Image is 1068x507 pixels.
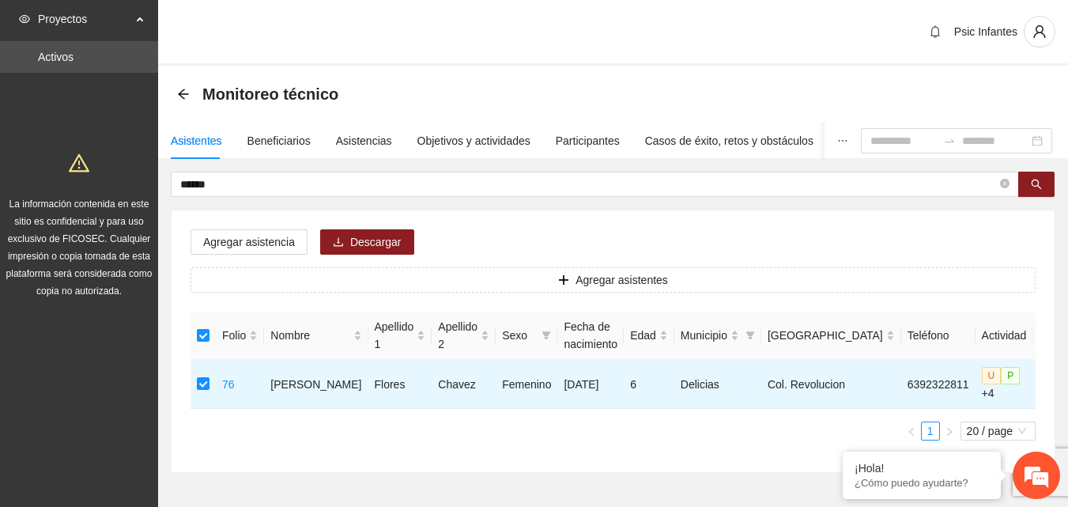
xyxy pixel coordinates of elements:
span: Edad [630,327,656,344]
div: Page Size [960,422,1036,441]
span: U [982,367,1002,384]
span: Psic Infantes [954,25,1017,38]
th: Colonia [761,312,901,360]
span: to [943,134,956,147]
th: Edad [624,312,674,360]
td: Delicias [674,360,761,409]
td: Chavez [432,360,496,409]
button: ellipsis [825,123,861,159]
th: Municipio [674,312,761,360]
span: plus [558,274,569,287]
span: arrow-left [177,88,190,100]
span: user [1025,25,1055,39]
th: Nombre [264,312,368,360]
span: swap-right [943,134,956,147]
span: Apellido 1 [375,318,414,353]
button: plusAgregar asistentes [191,267,1036,293]
button: user [1024,16,1055,47]
span: bell [923,25,947,38]
span: Apellido 2 [438,318,477,353]
th: Teléfono [901,312,976,360]
span: [GEOGRAPHIC_DATA] [768,327,883,344]
span: Folio [222,327,246,344]
div: Beneficiarios [247,132,311,149]
div: Participantes [556,132,620,149]
div: Asistencias [336,132,392,149]
td: [PERSON_NAME] [264,360,368,409]
th: Fecha de nacimiento [557,312,624,360]
span: Proyectos [38,3,131,35]
li: 1 [921,422,940,441]
div: ¡Hola! [855,462,989,475]
td: Flores [368,360,432,409]
div: Asistentes [171,132,222,149]
td: 6 [624,360,674,409]
span: filter [745,331,755,340]
span: La información contenida en este sitio es confidencial y para uso exclusivo de FICOSEC. Cualquier... [6,199,153,297]
th: Apellido 1 [368,312,432,360]
span: Monitoreo técnico [202,81,338,107]
td: [DATE] [557,360,624,409]
span: 20 / page [967,422,1029,440]
span: ellipsis [837,135,848,146]
th: Folio [216,312,264,360]
p: ¿Cómo puedo ayudarte? [855,477,989,489]
span: close-circle [1000,177,1010,192]
div: Objetivos y actividades [417,132,530,149]
td: 6392322811 [901,360,976,409]
span: right [945,427,954,437]
span: Agregar asistencia [203,233,295,251]
span: filter [542,331,551,340]
span: close-circle [1000,179,1010,188]
span: left [907,427,916,437]
span: Municipio [681,327,727,344]
li: Next Page [940,422,959,441]
span: Sexo [502,327,535,344]
span: download [333,236,344,249]
span: Descargar [350,233,402,251]
button: right [940,422,959,441]
span: search [1031,179,1042,191]
button: Agregar asistencia [191,229,308,255]
li: Previous Page [902,422,921,441]
a: 76 [222,378,235,391]
td: Col. Revolucion [761,360,901,409]
button: search [1018,172,1055,197]
a: 1 [922,422,939,440]
span: Nombre [270,327,349,344]
span: P [1001,367,1020,384]
div: Casos de éxito, retos y obstáculos [645,132,813,149]
span: eye [19,13,30,25]
span: warning [69,153,89,173]
button: downloadDescargar [320,229,414,255]
span: filter [538,323,554,347]
th: Apellido 2 [432,312,496,360]
td: Femenino [496,360,557,409]
span: Agregar asistentes [576,271,668,289]
button: left [902,422,921,441]
td: +4 [976,360,1033,409]
span: filter [742,323,758,347]
div: Back [177,88,190,101]
a: Activos [38,51,74,63]
th: Actividad [976,312,1033,360]
button: bell [923,19,948,44]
